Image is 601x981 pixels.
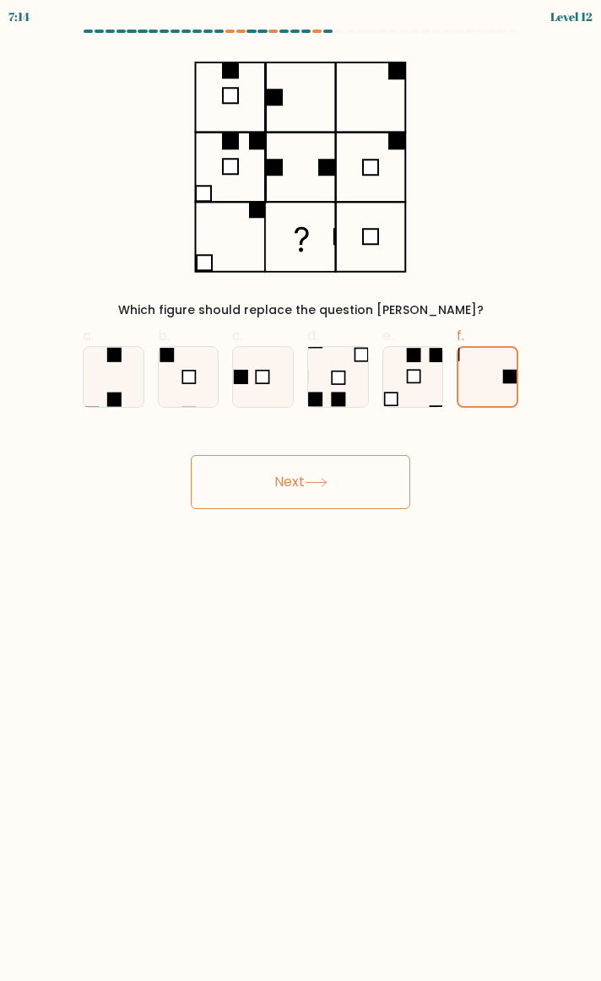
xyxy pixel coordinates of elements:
span: e. [382,326,393,345]
span: a. [83,326,94,345]
span: b. [158,326,170,345]
div: Which figure should replace the question [PERSON_NAME]? [79,301,522,319]
div: Level 12 [550,8,593,25]
span: c. [232,326,243,345]
span: d. [307,326,318,345]
span: f. [457,326,464,345]
button: Next [191,455,410,509]
div: 7:14 [8,8,30,25]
